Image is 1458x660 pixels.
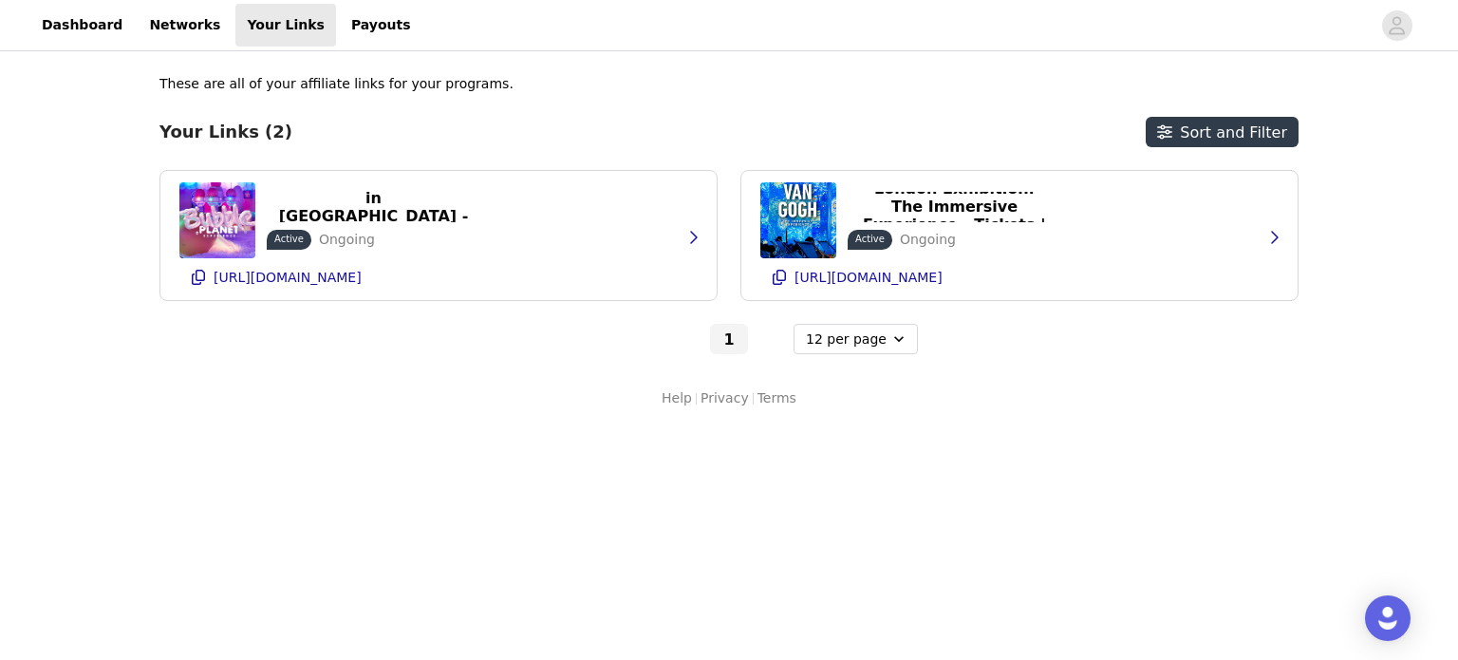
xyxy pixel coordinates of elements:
[1146,117,1299,147] button: Sort and Filter
[662,388,692,408] a: Help
[855,232,885,246] p: Active
[848,192,1061,222] button: [PERSON_NAME] London Exhibition: The Immersive Experience - Tickets | Fever
[1388,10,1406,41] div: avatar
[267,192,480,222] button: Bubble Planet: An Immersive Experience in [GEOGRAPHIC_DATA] - [GEOGRAPHIC_DATA] | Fever
[30,4,134,47] a: Dashboard
[179,182,255,258] img: Bubble Planet: An Immersive Experience in London - London | Fever
[752,324,790,354] button: Go to next page
[278,153,469,261] p: Bubble Planet: An Immersive Experience in [GEOGRAPHIC_DATA] - [GEOGRAPHIC_DATA] | Fever
[159,122,292,142] h3: Your Links (2)
[668,324,706,354] button: Go to previous page
[179,262,698,292] button: [URL][DOMAIN_NAME]
[701,388,749,408] a: Privacy
[794,270,943,285] p: [URL][DOMAIN_NAME]
[340,4,422,47] a: Payouts
[757,388,796,408] a: Terms
[319,230,375,250] p: Ongoing
[274,232,304,246] p: Active
[859,161,1050,252] p: [PERSON_NAME] London Exhibition: The Immersive Experience - Tickets | Fever
[760,262,1279,292] button: [URL][DOMAIN_NAME]
[1365,595,1411,641] div: Open Intercom Messenger
[159,74,514,94] p: These are all of your affiliate links for your programs.
[710,324,748,354] button: Go To Page 1
[138,4,232,47] a: Networks
[214,270,362,285] p: [URL][DOMAIN_NAME]
[235,4,336,47] a: Your Links
[900,230,956,250] p: Ongoing
[760,182,836,258] img: Van Gogh London Exhibition: The Immersive Experience - Tickets | Fever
